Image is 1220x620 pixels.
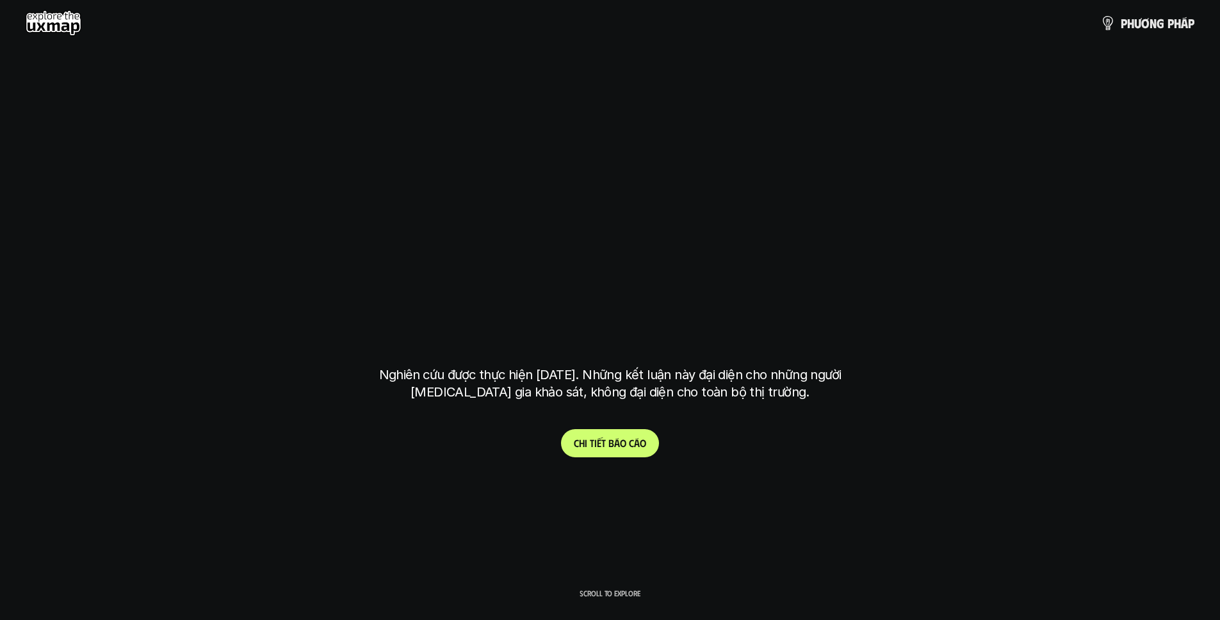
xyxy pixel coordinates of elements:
span: ư [1134,16,1141,30]
h1: phạm vi công việc của [377,183,844,237]
span: h [1127,16,1134,30]
span: i [594,437,597,449]
span: p [1121,16,1127,30]
span: ế [597,437,601,449]
span: p [1167,16,1174,30]
span: o [620,437,626,449]
span: i [585,437,587,449]
a: phươngpháp [1100,10,1194,36]
span: h [579,437,585,449]
span: n [1150,16,1157,30]
span: á [614,437,620,449]
span: C [574,437,579,449]
span: t [601,437,606,449]
span: c [629,437,634,449]
h6: Kết quả nghiên cứu [566,158,663,173]
span: h [1174,16,1181,30]
span: á [1181,16,1188,30]
span: b [608,437,614,449]
span: ơ [1141,16,1150,30]
span: t [590,437,594,449]
p: Nghiên cứu được thực hiện [DATE]. Những kết luận này đại diện cho những người [MEDICAL_DATA] gia ... [370,366,850,401]
span: p [1188,16,1194,30]
h1: tại [GEOGRAPHIC_DATA] [382,284,838,338]
span: o [640,437,646,449]
span: á [634,437,640,449]
span: g [1157,16,1164,30]
a: Chitiếtbáocáo [561,429,659,457]
p: Scroll to explore [580,589,640,598]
